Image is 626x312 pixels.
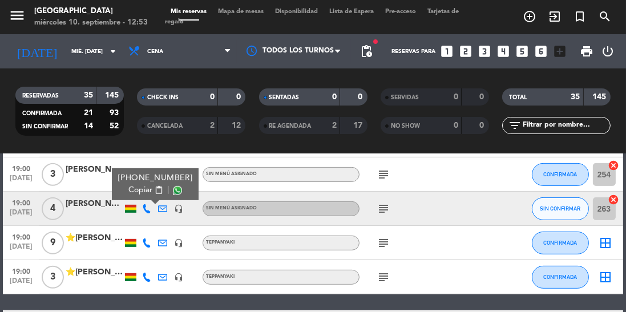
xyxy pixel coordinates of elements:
[477,44,492,59] i: looks_3
[496,44,511,59] i: looks_4
[9,39,66,63] i: [DATE]
[598,34,617,68] div: LOG OUT
[84,91,93,99] strong: 35
[532,197,589,220] button: SIN CONFIRMAR
[155,186,163,195] span: content_paste
[110,109,121,117] strong: 93
[391,123,420,129] span: NO SHOW
[523,10,536,23] i: add_circle_outline
[7,277,35,290] span: [DATE]
[573,10,587,23] i: turned_in_not
[479,93,486,101] strong: 0
[543,240,577,246] span: CONFIRMADA
[22,93,59,99] span: RESERVADAS
[42,232,64,254] span: 9
[9,7,26,24] i: menu
[147,123,183,129] span: CANCELADA
[167,184,169,196] span: |
[174,204,183,213] i: headset_mic
[206,206,257,210] span: Sin menú asignado
[206,240,235,245] span: Teppanyaki
[332,121,337,129] strong: 2
[532,266,589,289] button: CONFIRMADA
[84,122,93,130] strong: 14
[540,205,580,212] span: SIN CONFIRMAR
[608,194,620,205] i: cancel
[269,9,324,15] span: Disponibilidad
[598,10,612,23] i: search
[128,184,152,196] span: Copiar
[543,171,577,177] span: CONFIRMADA
[174,273,183,282] i: headset_mic
[324,9,379,15] span: Lista de Espera
[7,175,35,188] span: [DATE]
[7,230,35,243] span: 19:00
[7,264,35,277] span: 19:00
[571,93,580,101] strong: 35
[458,44,473,59] i: looks_two
[9,7,26,28] button: menu
[22,111,62,116] span: CONFIRMADA
[377,236,390,250] i: subject
[66,197,123,210] div: [PERSON_NAME]
[360,44,373,58] span: pending_actions
[34,17,148,29] div: miércoles 10. septiembre - 12:53
[592,93,608,101] strong: 145
[391,48,435,55] span: Reservas para
[7,161,35,175] span: 19:00
[212,9,269,15] span: Mapa de mesas
[210,93,215,101] strong: 0
[580,44,593,58] span: print
[206,172,257,176] span: Sin menú asignado
[608,160,620,171] i: cancel
[479,121,486,129] strong: 0
[353,121,365,129] strong: 17
[232,121,243,129] strong: 12
[206,274,235,279] span: Teppanyaki
[601,44,615,58] i: power_settings_new
[332,93,337,101] strong: 0
[515,44,530,59] i: looks_5
[42,266,64,289] span: 3
[105,91,121,99] strong: 145
[358,93,365,101] strong: 0
[269,123,312,129] span: RE AGENDADA
[66,266,123,279] div: ⭐[PERSON_NAME] [PERSON_NAME]
[66,232,123,245] div: ⭐[PERSON_NAME] [PERSON_NAME]
[508,119,522,132] i: filter_list
[548,10,562,23] i: exit_to_app
[34,6,148,17] div: [GEOGRAPHIC_DATA]
[532,232,589,254] button: CONFIRMADA
[599,270,613,284] i: border_all
[42,197,64,220] span: 4
[543,274,577,280] span: CONFIRMADA
[599,236,613,250] i: border_all
[454,121,458,129] strong: 0
[236,93,243,101] strong: 0
[128,184,163,196] button: Copiarcontent_paste
[377,168,390,181] i: subject
[106,44,120,58] i: arrow_drop_down
[210,121,215,129] strong: 2
[118,172,193,184] div: [PHONE_NUMBER]
[377,202,390,216] i: subject
[22,124,68,129] span: SIN CONFIRMAR
[532,163,589,186] button: CONFIRMADA
[42,163,64,186] span: 3
[174,238,183,248] i: headset_mic
[439,44,454,59] i: looks_one
[552,44,567,59] i: add_box
[7,209,35,222] span: [DATE]
[522,119,610,132] input: Filtrar por nombre...
[534,44,548,59] i: looks_6
[7,196,35,209] span: 19:00
[454,93,458,101] strong: 0
[147,95,179,100] span: CHECK INS
[66,163,123,176] div: [PERSON_NAME]
[377,270,390,284] i: subject
[84,109,93,117] strong: 21
[165,9,212,15] span: Mis reservas
[110,122,121,130] strong: 52
[372,38,379,45] span: fiber_manual_record
[147,48,163,55] span: Cena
